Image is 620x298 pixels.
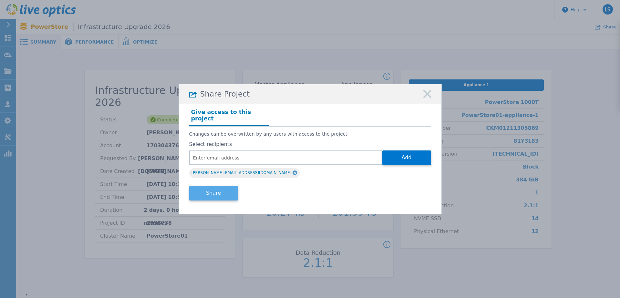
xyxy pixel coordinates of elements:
button: Add [382,150,431,165]
button: Share [189,186,238,200]
h4: Give access to this project [189,107,269,126]
span: Share Project [200,90,250,98]
input: Enter email address [189,150,382,165]
p: Changes can be overwritten by any users with access to the project. [189,131,431,137]
div: [PERSON_NAME][EMAIL_ADDRESS][DOMAIN_NAME] [189,168,300,178]
label: Select recipients [189,141,431,147]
